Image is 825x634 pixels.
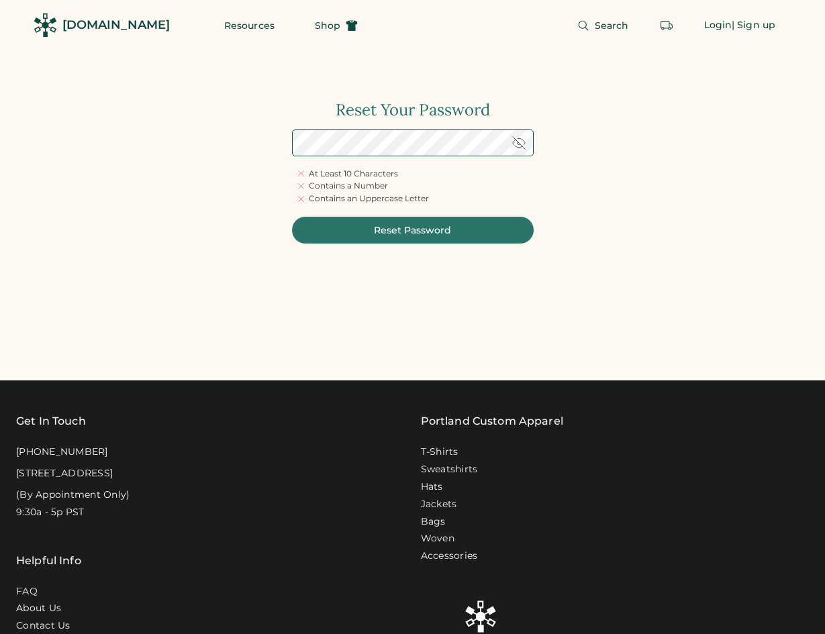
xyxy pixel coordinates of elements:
a: Bags [421,515,446,529]
div: [DOMAIN_NAME] [62,17,170,34]
div: Get In Touch [16,413,86,429]
div: 9:30a - 5p PST [16,506,85,519]
div: | Sign up [732,19,775,32]
a: Hats [421,480,443,494]
img: Rendered Logo - Screens [34,13,57,37]
a: T-Shirts [421,445,458,459]
button: Resources [208,12,291,39]
div: [STREET_ADDRESS] [16,467,113,480]
button: Retrieve an order [653,12,680,39]
div: Contains an Uppercase Letter [309,193,429,205]
div: Contains a Number [309,180,388,192]
button: Search [561,12,645,39]
a: Portland Custom Apparel [421,413,563,429]
a: Jackets [421,498,457,511]
a: Contact Us [16,619,70,633]
a: About Us [16,602,61,615]
button: Reset Password [292,217,534,244]
a: Sweatshirts [421,463,478,476]
div: [PHONE_NUMBER] [16,445,108,459]
div: Login [704,19,732,32]
img: Rendered Logo - Screens [465,600,497,633]
span: Search [595,21,629,30]
a: FAQ [16,585,38,598]
a: Woven [421,532,454,545]
div: At Least 10 Characters [309,168,398,180]
a: Accessories [421,549,478,563]
div: Helpful Info [16,553,81,569]
span: Shop [315,21,340,30]
div: (By Appointment Only) [16,488,130,502]
div: Reset Your Password [336,99,490,121]
button: Shop [299,12,374,39]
